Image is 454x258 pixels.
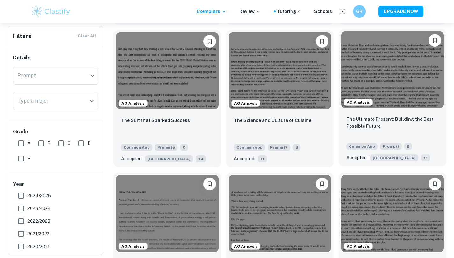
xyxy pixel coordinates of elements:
[239,8,261,15] p: Review
[180,144,188,151] span: C
[346,154,368,161] p: Accepted:
[197,8,227,15] p: Exemplars
[277,8,301,15] a: Tutoring
[13,32,32,41] h6: Filters
[113,30,221,167] a: AO AnalysisBookmarkThe Suit that Sparked SuccessCommon AppPrompt5CAccepted:[GEOGRAPHIC_DATA]+4
[378,6,423,17] button: UPGRADE NOW
[229,175,331,252] img: undefined Common App example thumbnail: A Journey of Triumph and Transformation
[229,32,331,109] img: undefined Common App example thumbnail: The Science and Culture of Cuisine
[380,143,402,150] span: Prompt 1
[316,178,328,190] button: Bookmark
[196,155,206,162] span: + 4
[370,154,418,161] span: [GEOGRAPHIC_DATA]
[404,143,412,150] span: B
[27,140,31,147] span: A
[119,243,147,249] span: AO Analysis
[121,155,142,162] p: Accepted:
[337,6,348,17] button: Help and Feedback
[27,155,30,162] span: F
[226,30,334,167] a: AO AnalysisBookmarkThe Science and Culture of CuisineCommon AppPrompt7BAccepted:+1
[121,144,152,151] span: Common App
[155,144,177,151] span: Prompt 5
[31,5,71,18] img: Clastify logo
[353,5,366,18] button: GR
[339,30,446,167] a: AO AnalysisBookmarkThe Ultimate Present: Building the Best Possible FutureCommon AppPrompt1BAccep...
[27,230,49,237] span: 2021/2022
[27,218,50,225] span: 2022/2023
[27,192,51,199] span: 2024/2025
[88,140,91,147] span: D
[314,8,332,15] a: Schools
[119,100,147,106] span: AO Analysis
[421,154,430,161] span: + 1
[429,178,441,190] button: Bookmark
[429,34,441,47] button: Bookmark
[258,155,267,162] span: + 1
[234,117,311,124] p: The Science and Culture of Cuisine
[116,32,219,109] img: undefined Common App example thumbnail: The Suit that Sparked Success
[145,155,193,162] span: [GEOGRAPHIC_DATA]
[27,243,50,250] span: 2020/2021
[293,144,300,151] span: B
[68,140,71,147] span: C
[341,31,444,108] img: undefined Common App example thumbnail: The Ultimate Present: Building the Best
[346,116,439,130] p: The Ultimate Present: Building the Best Possible Future
[13,128,98,136] h6: Grade
[232,100,260,106] span: AO Analysis
[268,144,290,151] span: Prompt 7
[344,243,372,249] span: AO Analysis
[203,35,216,48] button: Bookmark
[346,143,378,150] span: Common App
[234,144,265,151] span: Common App
[316,35,328,48] button: Bookmark
[13,54,98,62] h6: Details
[203,178,216,190] button: Bookmark
[116,175,219,252] img: undefined Common App example thumbnail: Breaking the Bubble: Embracing Diverse P
[234,155,255,162] p: Accepted:
[27,205,51,212] span: 2023/2024
[344,99,372,105] span: AO Analysis
[341,175,444,252] img: undefined Common App example thumbnail: The Power of Art: Facilitating Communica
[356,8,363,15] h6: GR
[13,180,98,188] h6: Year
[47,140,51,147] span: B
[87,97,96,105] button: Open
[232,243,260,249] span: AO Analysis
[121,117,190,124] p: The Suit that Sparked Success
